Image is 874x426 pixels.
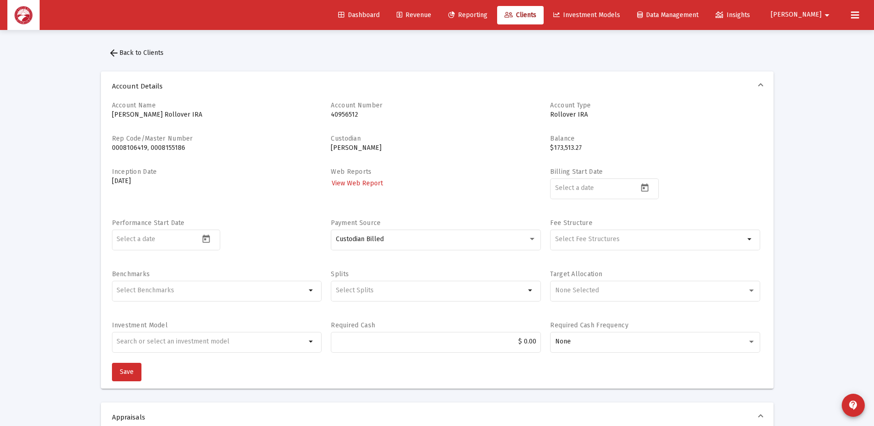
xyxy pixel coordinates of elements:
span: View Web Report [332,179,383,187]
span: Data Management [637,11,698,19]
span: Custodian Billed [336,235,384,243]
input: Select Benchmarks [117,287,306,294]
label: Required Cash Frequency [550,321,628,329]
a: Insights [708,6,757,24]
label: Investment Model [112,321,168,329]
label: Splits [331,270,349,278]
label: Payment Source [331,219,381,227]
span: Reporting [448,11,487,19]
span: Investment Models [553,11,620,19]
span: Dashboard [338,11,380,19]
button: Back to Clients [101,44,171,62]
label: Fee Structure [550,219,592,227]
a: Clients [497,6,544,24]
a: Reporting [441,6,495,24]
mat-icon: arrow_drop_down [306,285,317,296]
label: Account Name [112,101,156,109]
mat-chip-list: Selection [555,234,745,245]
mat-icon: arrow_drop_down [821,6,833,24]
mat-icon: contact_support [848,400,859,411]
input: Select Fee Structures [555,236,745,243]
button: [PERSON_NAME] [760,6,844,24]
input: Select a date [555,184,638,192]
label: Performance Start Date [112,219,185,227]
input: Select Splits [336,287,525,294]
label: Account Number [331,101,382,109]
button: Open calendar [199,232,213,245]
label: Required Cash [331,321,375,329]
a: Data Management [630,6,706,24]
span: Appraisals [112,413,759,422]
span: Revenue [397,11,431,19]
a: Investment Models [546,6,628,24]
label: Benchmarks [112,270,150,278]
label: Inception Date [112,168,157,176]
label: Rep Code/Master Number [112,135,193,142]
span: None Selected [555,286,599,294]
label: Target Allocation [550,270,602,278]
span: Insights [716,11,750,19]
p: $173,513.27 [550,143,760,153]
span: Back to Clients [108,49,164,57]
p: [PERSON_NAME] Rollover IRA [112,110,322,119]
button: Open calendar [638,181,651,194]
mat-icon: arrow_back [108,47,119,59]
mat-icon: arrow_drop_down [745,234,756,245]
label: Balance [550,135,575,142]
p: 0008106419, 0008155186 [112,143,322,153]
img: Dashboard [14,6,33,24]
p: Rollover IRA [550,110,760,119]
p: [DATE] [112,177,322,186]
span: None [555,337,571,345]
mat-expansion-panel-header: Account Details [101,71,774,101]
span: Save [120,368,134,376]
a: Revenue [389,6,439,24]
span: Clients [504,11,536,19]
mat-icon: arrow_drop_down [306,336,317,347]
label: Web Reports [331,168,371,176]
a: Dashboard [331,6,387,24]
label: Custodian [331,135,361,142]
input: $2000.00 [336,338,536,345]
a: View Web Report [331,177,384,190]
span: Account Details [112,82,759,91]
span: [PERSON_NAME] [771,11,821,19]
mat-chip-list: Selection [117,285,306,296]
input: undefined [117,338,306,345]
mat-chip-list: Selection [336,285,525,296]
p: 40956512 [331,110,541,119]
input: Select a date [117,236,199,243]
div: Account Details [101,101,774,389]
label: Billing Start Date [550,168,603,176]
label: Account Type [550,101,591,109]
mat-icon: arrow_drop_down [525,285,536,296]
p: [PERSON_NAME] [331,143,541,153]
button: Save [112,363,141,381]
